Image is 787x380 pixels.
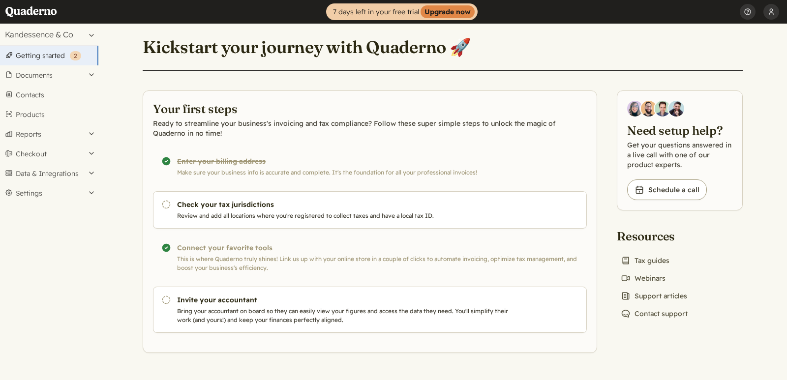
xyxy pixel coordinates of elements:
a: Check your tax jurisdictions Review and add all locations where you're registered to collect taxe... [153,191,587,229]
p: Review and add all locations where you're registered to collect taxes and have a local tax ID. [177,211,513,220]
p: Ready to streamline your business's invoicing and tax compliance? Follow these super simple steps... [153,118,587,138]
a: Support articles [617,289,691,303]
a: Invite your accountant Bring your accountant on board so they can easily view your figures and ac... [153,287,587,333]
span: 2 [74,52,77,59]
h3: Invite your accountant [177,295,513,305]
h2: Your first steps [153,101,587,117]
img: Jairo Fumero, Account Executive at Quaderno [641,101,657,117]
strong: Upgrade now [421,5,475,18]
h2: Resources [617,228,692,244]
a: 7 days left in your free trialUpgrade now [326,3,478,20]
img: Javier Rubio, DevRel at Quaderno [668,101,684,117]
p: Bring your accountant on board so they can easily view your figures and access the data they need... [177,307,513,324]
img: Ivo Oltmans, Business Developer at Quaderno [655,101,670,117]
a: Webinars [617,271,669,285]
h1: Kickstart your journey with Quaderno 🚀 [143,36,471,58]
h2: Need setup help? [627,122,732,138]
a: Tax guides [617,254,673,267]
img: Diana Carrasco, Account Executive at Quaderno [627,101,643,117]
h3: Check your tax jurisdictions [177,200,513,209]
a: Schedule a call [627,179,707,200]
a: Contact support [617,307,692,321]
p: Get your questions answered in a live call with one of our product experts. [627,140,732,170]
